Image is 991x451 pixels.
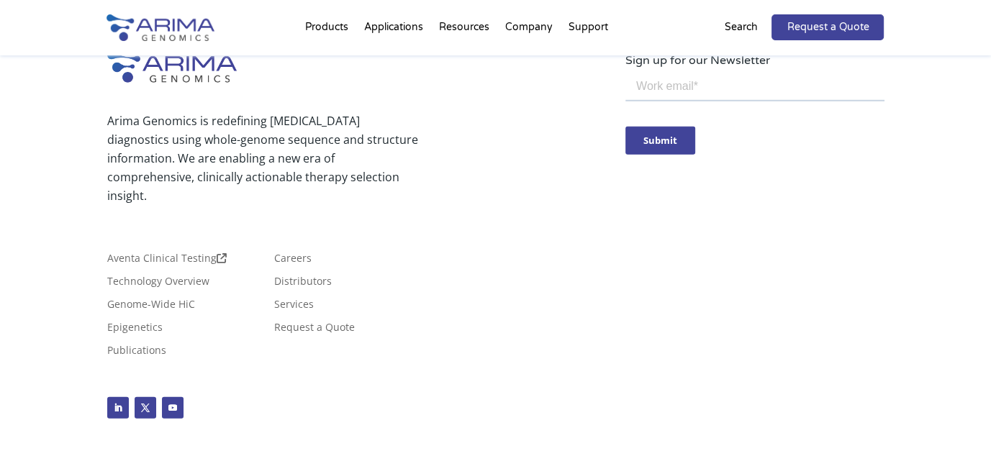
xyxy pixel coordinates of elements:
[135,397,156,419] a: Follow on X
[625,51,884,70] p: Sign up for our Newsletter
[274,276,332,292] a: Distributors
[107,299,195,315] a: Genome-Wide HiC
[107,253,227,269] a: Aventa Clinical Testing
[107,111,418,205] p: Arima Genomics is redefining [MEDICAL_DATA] diagnostics using whole-genome sequence and structure...
[274,253,312,269] a: Careers
[724,18,757,37] p: Search
[107,397,129,419] a: Follow on LinkedIn
[625,70,884,179] iframe: Form 0
[107,14,214,41] img: Arima-Genomics-logo
[107,322,163,338] a: Epigenetics
[274,299,314,315] a: Services
[107,51,237,83] img: Arima-Genomics-logo
[771,14,884,40] a: Request a Quote
[107,345,166,361] a: Publications
[162,397,184,419] a: Follow on Youtube
[107,276,209,292] a: Technology Overview
[274,322,355,338] a: Request a Quote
